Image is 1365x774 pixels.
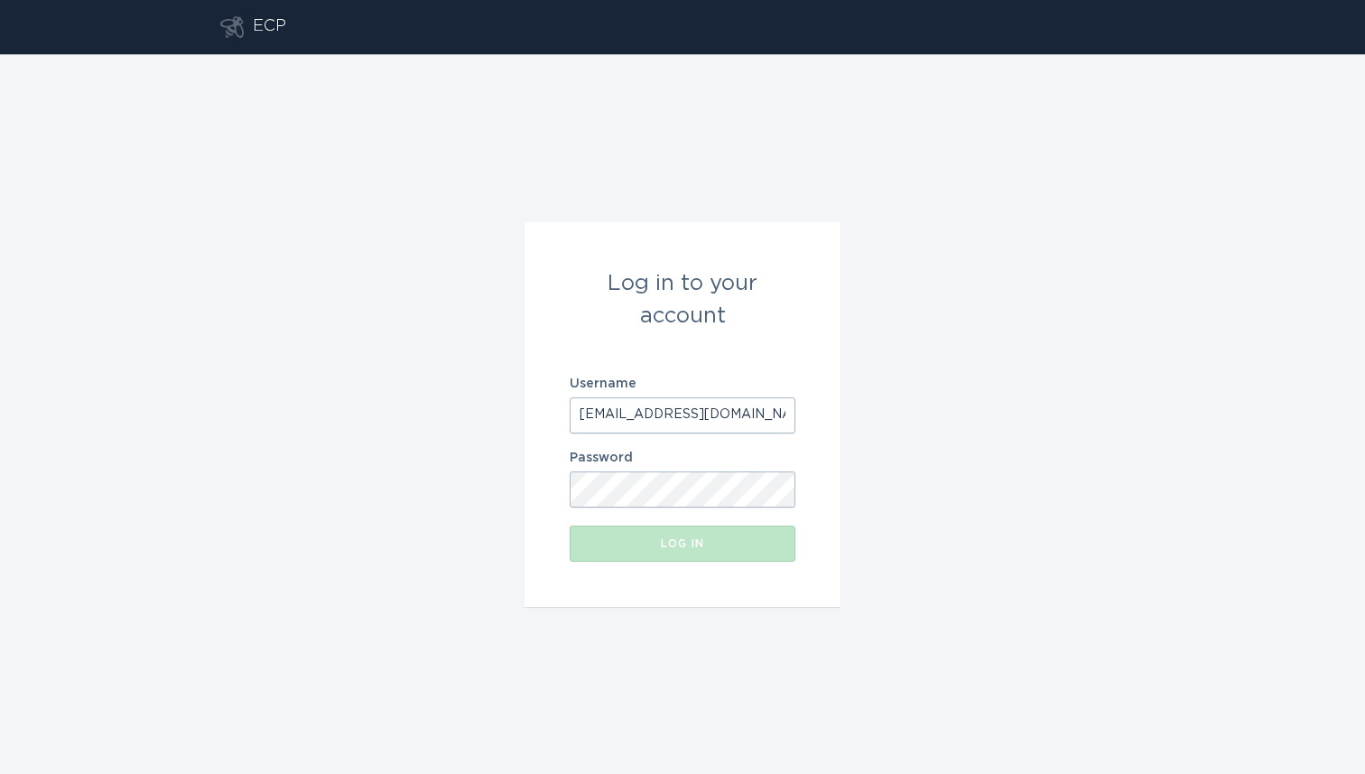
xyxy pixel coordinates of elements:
[253,16,286,38] div: ECP
[570,378,795,390] label: Username
[220,16,244,38] button: Go to dashboard
[570,452,795,464] label: Password
[570,267,795,332] div: Log in to your account
[570,526,795,562] button: Log in
[579,538,786,549] div: Log in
